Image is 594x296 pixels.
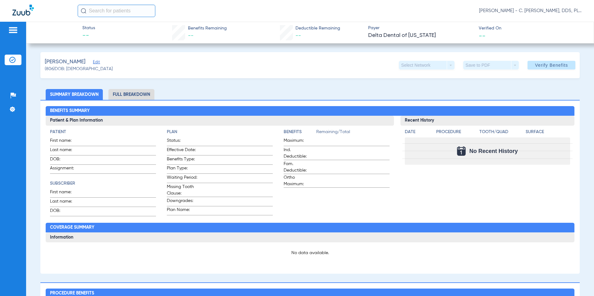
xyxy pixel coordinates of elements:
span: Status [82,25,95,31]
span: Plan Name: [167,207,197,215]
input: Search for patients [78,5,155,17]
h4: Procedure [436,129,477,135]
span: Remaining/Total [316,129,390,137]
h4: Plan [167,129,273,135]
li: Summary Breakdown [46,89,103,100]
h3: Information [46,232,574,242]
span: Benefits Type: [167,156,197,164]
li: Full Breakdown [108,89,154,100]
h2: Benefits Summary [46,106,574,116]
span: -- [295,33,301,38]
span: [PERSON_NAME] [45,58,85,66]
span: Last name: [50,147,80,155]
span: -- [188,33,194,38]
span: Fam. Deductible: [284,161,314,174]
span: Ind. Deductible: [284,147,314,160]
app-breakdown-title: Procedure [436,129,477,137]
span: First name: [50,189,80,197]
h2: Coverage Summary [46,223,574,233]
img: Calendar [457,146,466,156]
span: Benefits Remaining [188,25,227,32]
span: DOB: [50,208,80,216]
span: Effective Date: [167,147,197,155]
span: Maximum: [284,137,314,146]
span: (806) DOB: [DEMOGRAPHIC_DATA] [45,66,113,72]
span: Plan Type: [167,165,197,173]
app-breakdown-title: Benefits [284,129,316,137]
h4: Subscriber [50,180,156,187]
h4: Date [405,129,431,135]
span: Last name: [50,198,80,207]
span: Ortho Maximum: [284,174,314,187]
img: hamburger-icon [8,26,18,34]
app-breakdown-title: Tooth/Quad [479,129,523,137]
span: Waiting Period: [167,174,197,183]
h3: Patient & Plan Information [46,116,394,126]
span: -- [479,32,486,39]
app-breakdown-title: Surface [526,129,570,137]
span: First name: [50,137,80,146]
span: Status: [167,137,197,146]
span: DOB: [50,156,80,164]
p: No data available. [50,250,570,256]
app-breakdown-title: Date [405,129,431,137]
h4: Benefits [284,129,316,135]
span: Verify Benefits [535,63,568,68]
span: -- [82,32,95,40]
span: Assignment: [50,165,80,173]
span: Missing Tooth Clause: [167,184,197,197]
span: No Recent History [469,148,518,154]
h4: Patient [50,129,156,135]
span: [PERSON_NAME] - C. [PERSON_NAME], DDS, PLLC dba [PERSON_NAME] Dentistry [479,8,582,14]
span: Delta Dental of [US_STATE] [368,32,473,39]
h4: Surface [526,129,570,135]
h3: Recent History [400,116,574,126]
span: Verified On [479,25,584,32]
h4: Tooth/Quad [479,129,523,135]
span: Downgrades: [167,198,197,206]
span: Payer [368,25,473,31]
span: Edit [93,60,98,66]
button: Verify Benefits [528,61,575,70]
img: Zuub Logo [12,5,34,16]
span: Deductible Remaining [295,25,340,32]
img: Search Icon [81,8,86,14]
